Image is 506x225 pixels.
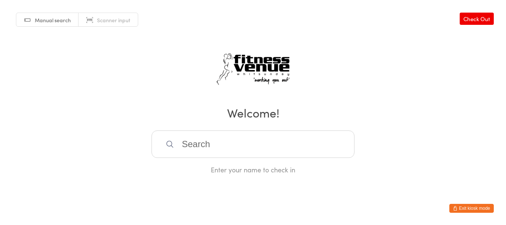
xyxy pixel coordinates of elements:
a: Check Out [460,13,494,25]
img: Fitness Venue Whitsunday [207,45,299,94]
button: Exit kiosk mode [449,204,494,213]
span: Scanner input [97,16,130,24]
span: Manual search [35,16,71,24]
input: Search [152,130,354,158]
h2: Welcome! [7,104,499,121]
div: Enter your name to check in [152,165,354,174]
